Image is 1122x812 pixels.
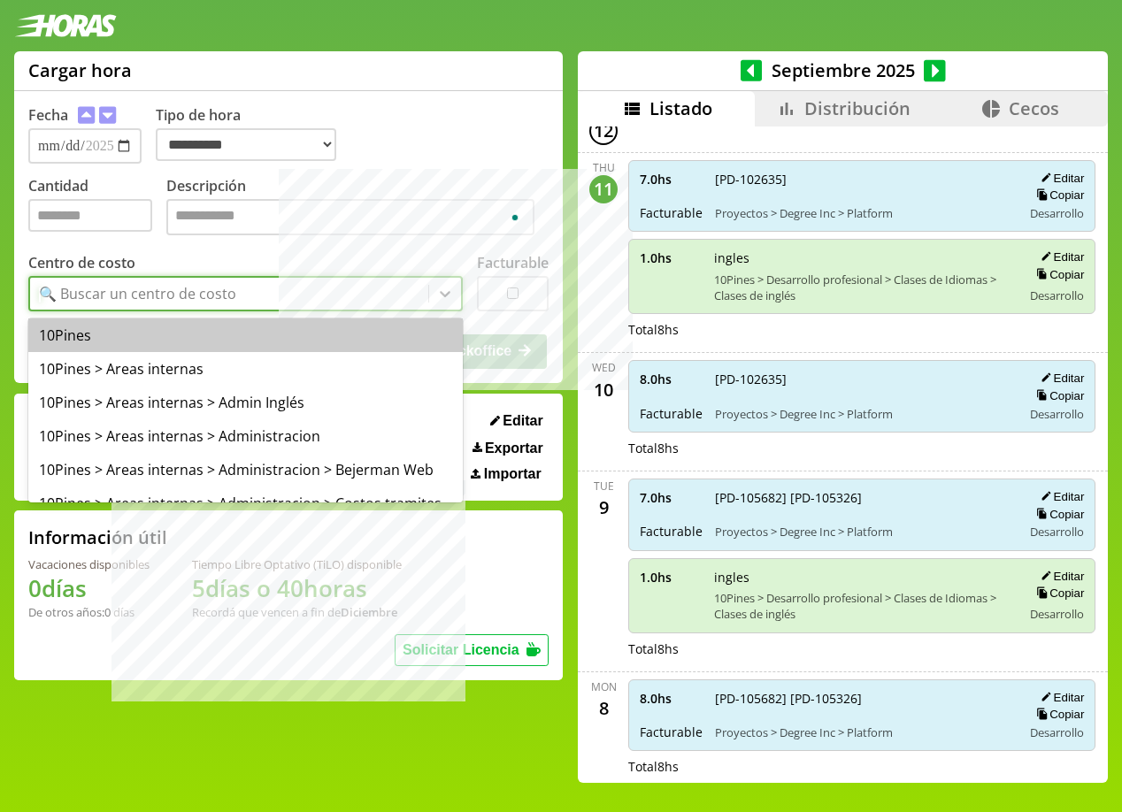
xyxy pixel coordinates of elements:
button: Copiar [1031,586,1084,601]
div: 🔍 Buscar un centro de costo [39,284,236,303]
span: Proyectos > Degree Inc > Platform [715,406,1010,422]
span: Facturable [640,405,703,422]
span: Facturable [640,523,703,540]
div: scrollable content [578,126,1108,780]
div: 10Pines > Areas internas [28,352,463,386]
div: 9 [589,494,618,522]
span: 8.0 hs [640,690,703,707]
button: Editar [485,412,549,430]
div: 10Pines > Areas internas > Administracion [28,419,463,453]
button: Editar [1035,171,1084,186]
span: Desarrollo [1030,205,1084,221]
div: 8 [589,694,618,723]
span: Proyectos > Degree Inc > Platform [715,205,1010,221]
button: Exportar [467,440,549,457]
h1: 5 días o 40 horas [192,572,402,604]
span: Desarrollo [1030,406,1084,422]
span: Facturable [640,204,703,221]
span: Desarrollo [1030,287,1084,303]
span: [PD-102635] [715,171,1010,188]
div: 12 [589,117,618,145]
span: Exportar [485,440,543,456]
span: Septiembre 2025 [762,58,924,82]
label: Centro de costo [28,253,135,272]
div: 10 [589,375,618,403]
label: Facturable [477,253,549,272]
span: Desarrollo [1030,524,1084,540]
div: Thu [593,160,615,175]
div: Recordá que vencen a fin de [192,604,402,620]
span: 10Pines > Desarrollo profesional > Clases de Idiomas > Clases de inglés [714,272,1010,303]
span: [PD-105682] [PD-105326] [715,690,1010,707]
button: Editar [1035,249,1084,264]
div: Tiempo Libre Optativo (TiLO) disponible [192,556,402,572]
span: Facturable [640,724,703,740]
span: Editar [503,413,542,429]
span: 7.0 hs [640,171,703,188]
label: Tipo de hora [156,105,350,164]
span: Proyectos > Degree Inc > Platform [715,724,1010,740]
div: Vacaciones disponibles [28,556,150,572]
div: Mon [591,679,617,694]
h1: 0 días [28,572,150,604]
div: 10Pines [28,318,463,352]
div: Total 8 hs [628,758,1095,775]
button: Copiar [1031,388,1084,403]
h1: Cargar hora [28,58,132,82]
button: Editar [1035,569,1084,584]
img: logotipo [14,14,117,37]
span: Distribución [804,96,911,120]
span: 7.0 hs [640,489,703,506]
div: 11 [589,175,618,203]
span: 1.0 hs [640,569,702,586]
label: Fecha [28,105,68,125]
span: [PD-102635] [715,371,1010,387]
div: Total 8 hs [628,640,1095,657]
span: 8.0 hs [640,371,703,387]
div: 10Pines > Areas internas > Admin Inglés [28,386,463,419]
div: Wed [592,360,616,375]
button: Copiar [1031,188,1084,203]
span: Importar [484,466,542,482]
span: ingles [714,569,1010,586]
input: Cantidad [28,199,152,232]
label: Cantidad [28,176,166,241]
button: Copiar [1031,507,1084,522]
span: ingles [714,249,1010,266]
button: Solicitar Licencia [395,634,549,666]
span: [PD-105682] [PD-105326] [715,489,1010,506]
div: De otros años: 0 días [28,604,150,620]
span: Proyectos > Degree Inc > Platform [715,524,1010,540]
div: 10Pines > Areas internas > Administracion > Costos tramites Administrativos [28,486,463,540]
span: 10Pines > Desarrollo profesional > Clases de Idiomas > Clases de inglés [714,590,1010,622]
div: 10Pines > Areas internas > Administracion > Bejerman Web [28,453,463,486]
button: Editar [1035,371,1084,386]
select: Tipo de hora [156,128,336,161]
div: Total 8 hs [628,321,1095,338]
button: Copiar [1031,267,1084,282]
span: 1.0 hs [640,249,702,266]
b: Diciembre [341,604,397,620]
div: Total 8 hs [628,440,1095,456]
span: Cecos [1009,96,1059,120]
span: Listado [649,96,712,120]
label: Descripción [166,176,549,241]
span: Desarrollo [1030,724,1084,740]
span: Solicitar Licencia [403,642,519,657]
h2: Información útil [28,525,167,549]
button: Editar [1035,489,1084,504]
button: Editar [1035,690,1084,705]
button: Copiar [1031,707,1084,722]
span: Desarrollo [1030,606,1084,622]
div: Tue [594,479,614,494]
textarea: To enrich screen reader interactions, please activate Accessibility in Grammarly extension settings [166,199,534,236]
